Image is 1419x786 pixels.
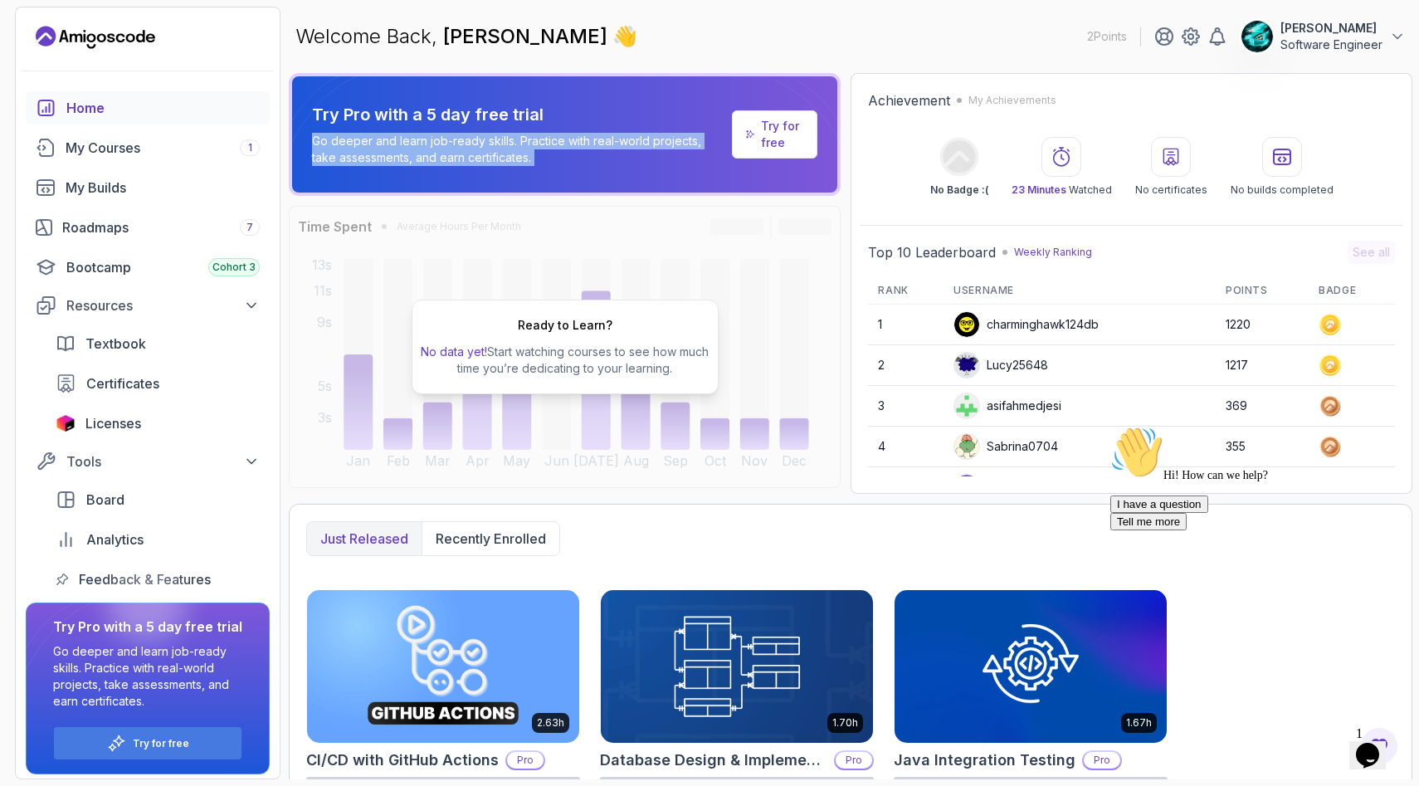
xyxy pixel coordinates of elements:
[1231,183,1334,197] p: No builds completed
[1126,716,1152,730] p: 1.67h
[320,529,408,549] p: Just released
[518,317,612,334] h2: Ready to Learn?
[953,311,1099,338] div: charminghawk124db
[968,94,1056,107] p: My Achievements
[868,345,944,386] td: 2
[7,7,60,60] img: :wave:
[53,643,242,710] p: Go deeper and learn job-ready skills. Practice with real-world projects, take assessments, and ea...
[953,433,1058,460] div: Sabrina0704
[1216,386,1309,427] td: 369
[601,590,873,743] img: Database Design & Implementation card
[85,413,141,433] span: Licenses
[868,467,944,508] td: 5
[66,178,260,198] div: My Builds
[868,305,944,345] td: 1
[133,737,189,750] a: Try for free
[1012,183,1066,196] span: 23 Minutes
[761,118,803,151] a: Try for free
[1348,241,1395,264] button: See all
[26,211,270,244] a: roadmaps
[66,257,260,277] div: Bootcamp
[46,407,270,440] a: licenses
[295,23,637,50] p: Welcome Back,
[611,21,641,52] span: 👋
[1084,752,1120,769] p: Pro
[1309,277,1395,305] th: Badge
[246,221,253,234] span: 7
[1241,21,1273,52] img: user profile image
[36,24,155,51] a: Landing page
[46,483,270,516] a: board
[868,386,944,427] td: 3
[1349,720,1402,769] iframe: chat widget
[66,452,260,471] div: Tools
[306,749,499,772] h2: CI/CD with GitHub Actions
[7,7,305,111] div: 👋Hi! How can we help?I have a questionTell me more
[507,752,544,769] p: Pro
[537,716,564,730] p: 2.63h
[894,749,1075,772] h2: Java Integration Testing
[26,290,270,320] button: Resources
[66,295,260,315] div: Resources
[832,716,858,730] p: 1.70h
[954,434,979,459] img: default monster avatar
[7,50,164,62] span: Hi! How can we help?
[79,569,211,589] span: Feedback & Features
[868,90,950,110] h2: Achievement
[62,217,260,237] div: Roadmaps
[53,726,242,760] button: Try for free
[868,277,944,305] th: Rank
[212,261,256,274] span: Cohort 3
[26,131,270,164] a: courses
[312,133,725,166] p: Go deeper and learn job-ready skills. Practice with real-world projects, take assessments, and ea...
[421,344,487,359] span: No data yet!
[1280,20,1382,37] p: [PERSON_NAME]
[1012,183,1112,197] p: Watched
[26,447,270,476] button: Tools
[1135,183,1207,197] p: No certificates
[895,590,1167,743] img: Java Integration Testing card
[26,91,270,124] a: home
[46,523,270,556] a: analytics
[1104,419,1402,711] iframe: chat widget
[868,242,996,262] h2: Top 10 Leaderboard
[443,24,612,48] span: [PERSON_NAME]
[953,352,1048,378] div: Lucy25648
[66,98,260,118] div: Home
[1216,305,1309,345] td: 1220
[26,171,270,204] a: builds
[56,415,76,432] img: jetbrains icon
[419,344,711,377] p: Start watching courses to see how much time you’re dedicating to your learning.
[422,522,559,555] button: Recently enrolled
[86,490,124,510] span: Board
[436,529,546,549] p: Recently enrolled
[7,76,105,94] button: I have a question
[66,138,260,158] div: My Courses
[868,427,944,467] td: 4
[1014,246,1092,259] p: Weekly Ranking
[953,393,1061,419] div: asifahmedjesi
[1280,37,1382,53] p: Software Engineer
[836,752,872,769] p: Pro
[7,94,83,111] button: Tell me more
[1087,28,1127,45] p: 2 Points
[312,103,725,126] p: Try Pro with a 5 day free trial
[954,475,979,500] img: user profile image
[930,183,988,197] p: No Badge :(
[46,563,270,596] a: feedback
[46,327,270,360] a: textbook
[85,334,146,354] span: Textbook
[1241,20,1406,53] button: user profile image[PERSON_NAME]Software Engineer
[86,373,159,393] span: Certificates
[46,367,270,400] a: certificates
[307,522,422,555] button: Just released
[953,474,1073,500] div: Lambalamba160
[954,393,979,418] img: user profile image
[600,749,827,772] h2: Database Design & Implementation
[954,353,979,378] img: default monster avatar
[307,590,579,743] img: CI/CD with GitHub Actions card
[248,141,252,154] span: 1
